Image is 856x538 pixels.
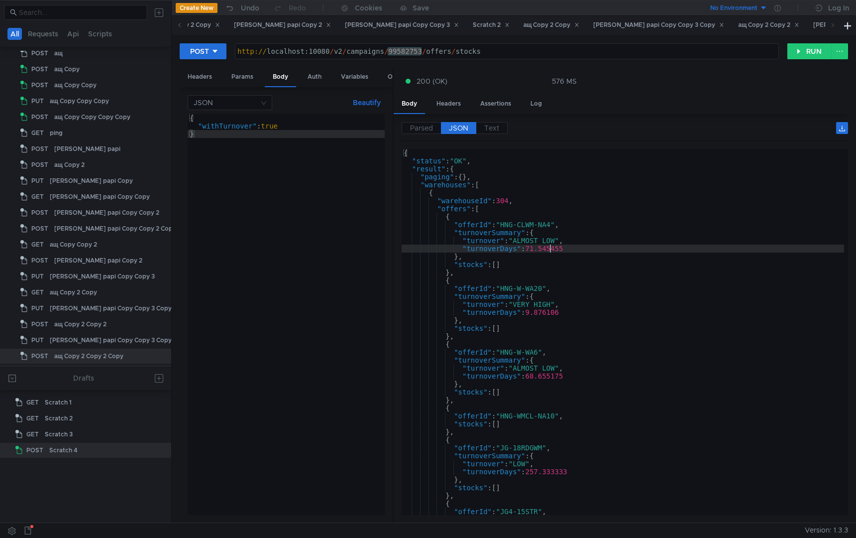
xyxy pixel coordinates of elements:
[241,2,259,14] div: Undo
[31,253,48,268] span: POST
[54,78,97,93] div: ащ Copy Copy
[54,141,120,156] div: [PERSON_NAME] papi
[54,349,123,364] div: ащ Copy 2 Copy 2 Copy
[805,523,848,538] span: Version: 1.3.3
[50,173,133,188] div: [PERSON_NAME] papi Copy
[300,68,329,86] div: Auth
[31,110,48,125] span: POST
[19,7,141,18] input: Search...
[333,68,376,86] div: Variables
[31,333,44,348] span: PUT
[31,285,44,300] span: GET
[45,411,73,426] div: Scratch 2
[266,0,313,15] button: Redo
[50,237,97,252] div: ащ Copy Copy 2
[31,173,44,188] span: PUT
[25,28,61,40] button: Requests
[31,317,48,332] span: POST
[50,189,150,204] div: [PERSON_NAME] papi Copy Copy
[417,76,447,87] span: 200 (OK)
[45,395,72,410] div: Scratch 1
[349,97,385,109] button: Beautify
[50,269,155,284] div: [PERSON_NAME] papi Copy Copy 3
[449,124,468,133] span: JSON
[223,68,261,86] div: Params
[355,2,382,14] div: Cookies
[54,157,85,172] div: ащ Copy 2
[54,46,63,61] div: ащ
[484,124,499,133] span: Text
[828,2,849,14] div: Log In
[180,68,220,86] div: Headers
[49,443,78,458] div: Scratch 4
[7,28,22,40] button: All
[54,253,142,268] div: [PERSON_NAME] papi Copy 2
[31,126,44,140] span: GET
[50,301,172,316] div: [PERSON_NAME] papi Copy Copy 3 Copy
[176,3,217,13] button: Create New
[217,0,266,15] button: Undo
[54,62,80,77] div: ащ Copy
[45,427,73,442] div: Scratch 3
[31,237,44,252] span: GET
[190,46,209,57] div: POST
[26,395,39,410] span: GET
[410,124,433,133] span: Parsed
[289,2,306,14] div: Redo
[54,110,130,125] div: ащ Copy Copy Copy Copy
[31,205,48,220] span: POST
[73,372,94,384] div: Drafts
[234,20,331,30] div: [PERSON_NAME] papi Copy 2
[413,4,429,11] div: Save
[31,62,48,77] span: POST
[31,141,48,156] span: POST
[787,43,832,59] button: RUN
[50,126,63,140] div: ping
[31,269,44,284] span: PUT
[710,3,757,13] div: No Environment
[54,221,176,236] div: [PERSON_NAME] papi Copy Copy 2 Copy
[265,68,296,87] div: Body
[738,20,799,30] div: ащ Copy 2 Copy 2
[26,411,39,426] span: GET
[50,333,177,348] div: [PERSON_NAME] papi Copy Copy 3 Copy 2
[31,221,48,236] span: POST
[593,20,724,30] div: [PERSON_NAME] papi Copy Copy 3 Copy
[50,94,109,109] div: ащ Copy Copy Copy
[31,94,44,109] span: PUT
[26,443,43,458] span: POST
[26,427,39,442] span: GET
[473,20,510,30] div: Scratch 2
[31,301,44,316] span: PUT
[31,157,48,172] span: POST
[31,78,48,93] span: POST
[472,95,519,113] div: Assertions
[394,95,425,114] div: Body
[31,349,48,364] span: POST
[54,317,107,332] div: ащ Copy 2 Copy 2
[180,43,226,59] button: POST
[85,28,115,40] button: Scripts
[380,68,413,86] div: Other
[31,189,44,204] span: GET
[428,95,469,113] div: Headers
[54,205,159,220] div: [PERSON_NAME] papi Copy Copy 2
[64,28,82,40] button: Api
[345,20,459,30] div: [PERSON_NAME] papi Copy Copy 3
[523,95,550,113] div: Log
[524,20,580,30] div: ащ Copy 2 Copy
[31,46,48,61] span: POST
[50,285,97,300] div: ащ Copy 2 Copy
[552,77,577,86] div: 576 MS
